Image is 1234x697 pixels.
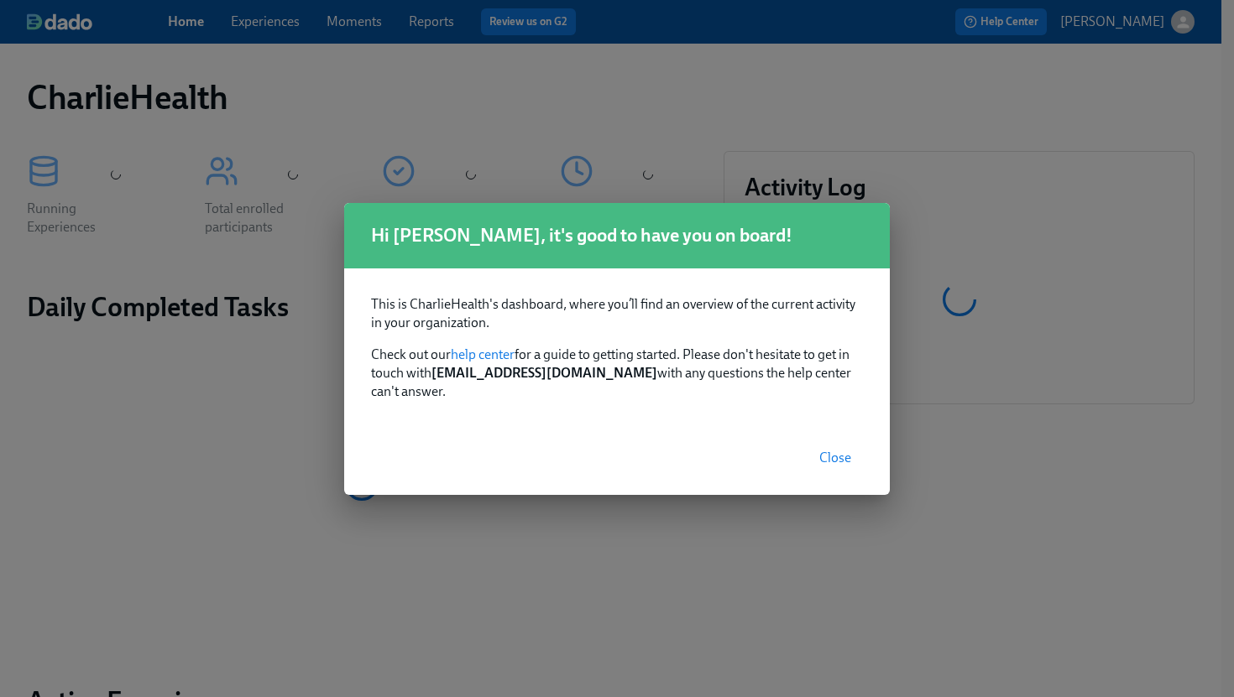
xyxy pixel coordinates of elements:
[371,223,863,248] h1: Hi [PERSON_NAME], it's good to have you on board!
[371,295,863,332] p: This is CharlieHealth's dashboard, where you’ll find an overview of the current activity in your ...
[819,450,851,466] span: Close
[431,365,657,381] strong: [EMAIL_ADDRESS][DOMAIN_NAME]
[344,268,890,421] div: Check out our for a guide to getting started. Please don't hesitate to get in touch with with any...
[808,441,863,475] button: Close
[451,346,515,362] a: help center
